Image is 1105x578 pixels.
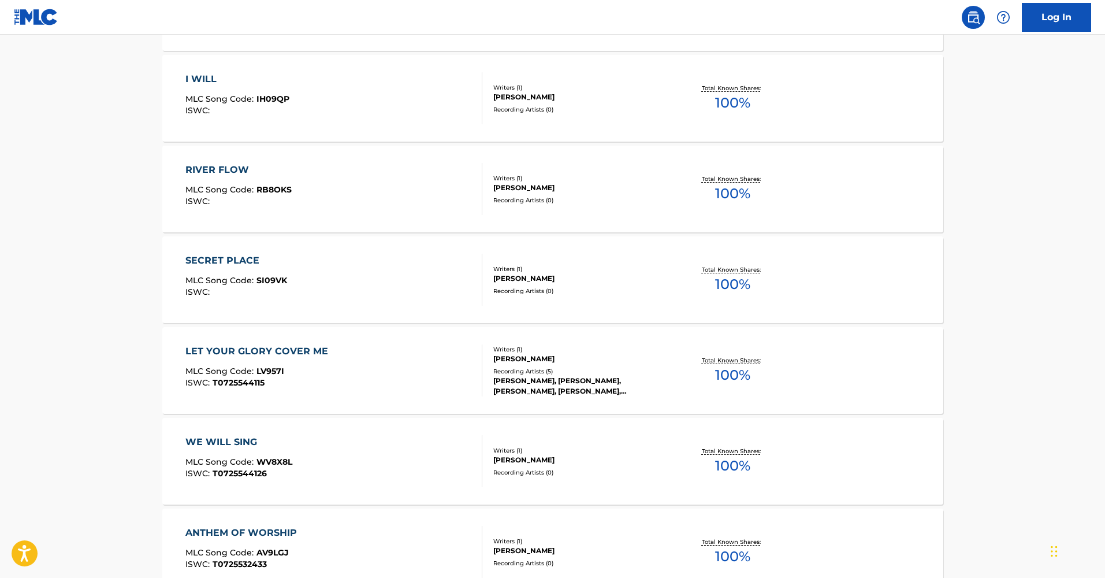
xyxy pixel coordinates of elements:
span: RB8OKS [256,184,292,195]
span: T0725544126 [213,468,267,479]
div: Writers ( 1 ) [493,265,668,273]
p: Total Known Shares: [702,447,764,455]
span: 100 % [715,92,750,113]
a: I WILLMLC Song Code:IH09QPISWC:Writers (1)[PERSON_NAME]Recording Artists (0)Total Known Shares:100% [162,55,943,142]
div: Writers ( 1 ) [493,446,668,455]
div: [PERSON_NAME] [493,183,668,193]
span: ISWC : [185,377,213,388]
div: WE WILL SING [185,435,292,449]
div: Recording Artists ( 0 ) [493,105,668,114]
a: SECRET PLACEMLC Song Code:SI09VKISWC:Writers (1)[PERSON_NAME]Recording Artists (0)Total Known Sha... [162,236,943,323]
div: Recording Artists ( 0 ) [493,559,668,568]
div: [PERSON_NAME] [493,455,668,465]
div: [PERSON_NAME] [493,92,668,102]
div: [PERSON_NAME] [493,273,668,284]
div: Help [992,6,1015,29]
span: 100 % [715,183,750,204]
iframe: Chat Widget [1047,523,1105,578]
span: ISWC : [185,559,213,569]
div: Recording Artists ( 0 ) [493,287,668,295]
div: [PERSON_NAME], [PERSON_NAME], [PERSON_NAME], [PERSON_NAME], [PERSON_NAME] [493,376,668,397]
span: MLC Song Code : [185,275,256,286]
div: Writers ( 1 ) [493,345,668,354]
div: ANTHEM OF WORSHIP [185,526,303,540]
div: RIVER FLOW [185,163,292,177]
span: IH09QP [256,94,289,104]
div: Writers ( 1 ) [493,174,668,183]
div: Recording Artists ( 0 ) [493,196,668,205]
a: Log In [1022,3,1091,32]
div: Recording Artists ( 0 ) [493,468,668,477]
div: LET YOUR GLORY COVER ME [185,344,334,358]
p: Total Known Shares: [702,175,764,183]
div: [PERSON_NAME] [493,354,668,364]
p: Total Known Shares: [702,84,764,92]
div: [PERSON_NAME] [493,546,668,556]
div: Writers ( 1 ) [493,83,668,92]
span: 100 % [715,455,750,476]
span: MLC Song Code : [185,366,256,376]
span: MLC Song Code : [185,457,256,467]
div: Recording Artists ( 5 ) [493,367,668,376]
img: MLC Logo [14,9,58,25]
span: ISWC : [185,105,213,116]
a: RIVER FLOWMLC Song Code:RB8OKSISWC:Writers (1)[PERSON_NAME]Recording Artists (0)Total Known Share... [162,146,943,232]
span: SI09VK [256,275,287,286]
div: I WILL [185,72,289,86]
span: 100 % [715,274,750,295]
p: Total Known Shares: [702,356,764,365]
a: Public Search [962,6,985,29]
span: 100 % [715,365,750,386]
span: T0725532433 [213,559,267,569]
a: WE WILL SINGMLC Song Code:WV8X8LISWC:T0725544126Writers (1)[PERSON_NAME]Recording Artists (0)Tota... [162,418,943,505]
span: AV9LGJ [256,547,289,558]
span: WV8X8L [256,457,292,467]
span: MLC Song Code : [185,184,256,195]
div: Writers ( 1 ) [493,537,668,546]
span: MLC Song Code : [185,94,256,104]
span: ISWC : [185,468,213,479]
span: ISWC : [185,196,213,206]
p: Total Known Shares: [702,538,764,546]
a: LET YOUR GLORY COVER MEMLC Song Code:LV957IISWC:T0725544115Writers (1)[PERSON_NAME]Recording Arti... [162,327,943,414]
span: T0725544115 [213,377,265,388]
div: SECRET PLACE [185,254,287,268]
span: MLC Song Code : [185,547,256,558]
img: help [996,10,1010,24]
p: Total Known Shares: [702,265,764,274]
div: Drag [1051,534,1058,569]
span: LV957I [256,366,284,376]
img: search [966,10,980,24]
span: ISWC : [185,287,213,297]
span: 100 % [715,546,750,567]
